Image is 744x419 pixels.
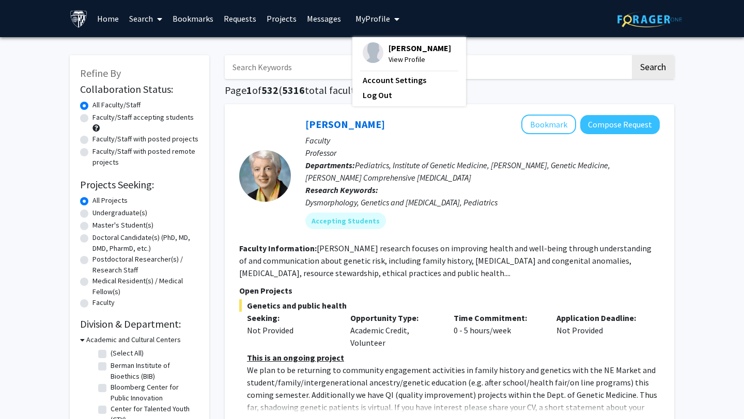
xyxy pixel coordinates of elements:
[247,312,335,324] p: Seeking:
[92,232,199,254] label: Doctoral Candidate(s) (PhD, MD, DMD, PharmD, etc.)
[521,115,576,134] button: Add Joann Bodurtha to Bookmarks
[92,1,124,37] a: Home
[305,213,386,229] mat-chip: Accepting Students
[389,42,451,54] span: [PERSON_NAME]
[261,84,278,96] span: 532
[111,348,144,359] label: (Select All)
[111,360,196,382] label: Berman Institute of Bioethics (BIB)
[92,220,153,231] label: Master's Student(s)
[343,312,446,349] div: Academic Credit, Volunteer
[225,55,630,79] input: Search Keywords
[246,84,252,96] span: 1
[454,312,541,324] p: Time Commitment:
[389,54,451,65] span: View Profile
[305,185,378,195] b: Research Keywords:
[261,1,302,37] a: Projects
[225,84,674,96] h1: Page of ( total faculty/staff results)
[355,13,390,24] span: My Profile
[282,84,305,96] span: 5316
[247,324,335,336] div: Not Provided
[80,318,199,330] h2: Division & Department:
[305,134,660,147] p: Faculty
[247,352,344,363] u: This is an ongoing project
[80,179,199,191] h2: Projects Seeking:
[80,67,121,79] span: Refine By
[167,1,219,37] a: Bookmarks
[80,83,199,95] h2: Collaboration Status:
[92,112,194,123] label: Faculty/Staff accepting students
[92,207,147,218] label: Undergraduate(s)
[305,160,610,183] span: Pediatrics, Institute of Genetic Medicine, [PERSON_NAME], Genetic Medicine, [PERSON_NAME] Compreh...
[124,1,167,37] a: Search
[363,42,451,65] div: Profile Picture[PERSON_NAME]View Profile
[239,284,660,297] p: Open Projects
[219,1,261,37] a: Requests
[239,243,652,278] fg-read-more: [PERSON_NAME] research focuses on improving health and well-being through understanding of and co...
[92,146,199,168] label: Faculty/Staff with posted remote projects
[92,100,141,110] label: All Faculty/Staff
[305,196,660,208] div: Dysmorphology, Genetics and [MEDICAL_DATA], Pediatrics
[302,1,346,37] a: Messages
[86,334,181,345] h3: Academic and Cultural Centers
[92,254,199,276] label: Postdoctoral Researcher(s) / Research Staff
[363,42,383,63] img: Profile Picture
[92,195,128,206] label: All Projects
[239,299,660,312] span: Genetics and public health
[632,55,674,79] button: Search
[305,160,355,170] b: Departments:
[580,115,660,134] button: Compose Request to Joann Bodurtha
[446,312,549,349] div: 0 - 5 hours/week
[239,243,317,253] b: Faculty Information:
[111,382,196,404] label: Bloomberg Center for Public Innovation
[700,373,736,411] iframe: Chat
[305,147,660,159] p: Professor
[92,297,115,308] label: Faculty
[305,118,385,131] a: [PERSON_NAME]
[350,312,438,324] p: Opportunity Type:
[363,89,456,101] a: Log Out
[92,134,198,144] label: Faculty/Staff with posted projects
[70,10,88,28] img: Johns Hopkins University Logo
[556,312,644,324] p: Application Deadline:
[549,312,652,349] div: Not Provided
[92,276,199,297] label: Medical Resident(s) / Medical Fellow(s)
[363,74,456,86] a: Account Settings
